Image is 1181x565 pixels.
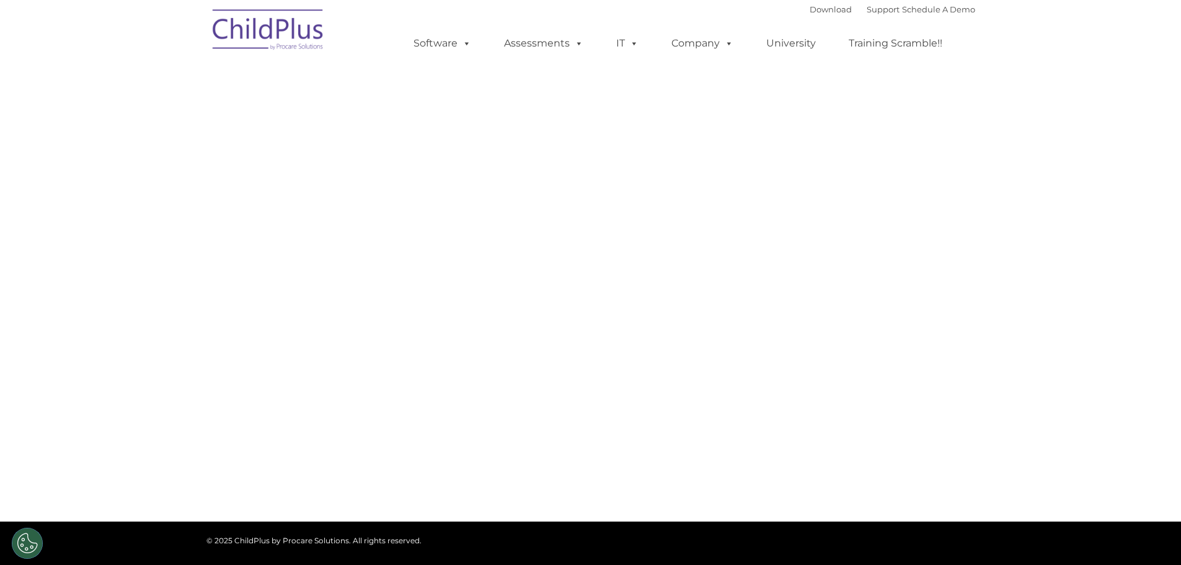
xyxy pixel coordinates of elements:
[216,153,936,180] span: Whether you want a personalized demo of the software, looking for answers, interested in training...
[754,31,828,56] a: University
[492,31,596,56] a: Assessments
[902,4,975,14] a: Schedule A Demo
[810,4,975,14] font: |
[216,102,428,140] span: CONTACT US
[836,31,955,56] a: Training Scramble!!
[206,536,422,545] span: © 2025 ChildPlus by Procare Solutions. All rights reserved.
[604,31,651,56] a: IT
[659,31,746,56] a: Company
[810,4,852,14] a: Download
[216,216,966,309] iframe: Form 0
[401,31,484,56] a: Software
[206,1,330,63] img: ChildPlus by Procare Solutions
[12,528,43,559] button: Cookies Settings
[867,4,900,14] a: Support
